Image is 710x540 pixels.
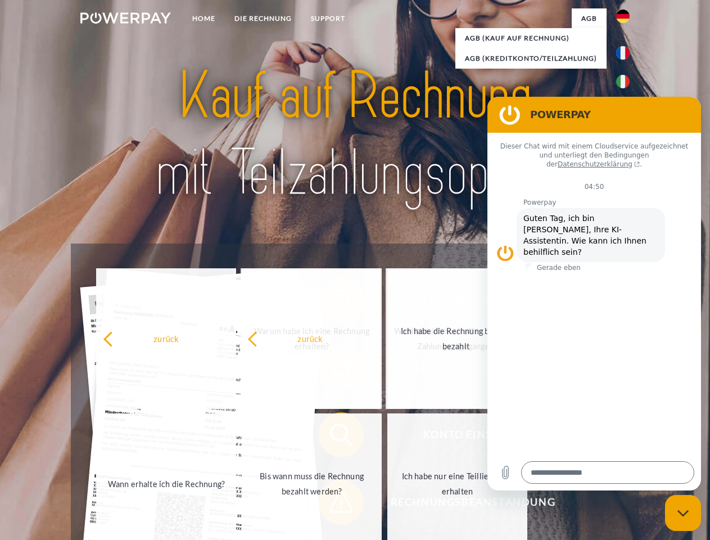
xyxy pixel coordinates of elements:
a: agb [572,8,607,29]
img: it [616,75,630,88]
div: Ich habe nur eine Teillieferung erhalten [394,469,521,499]
div: zurück [247,331,374,346]
a: Home [183,8,225,29]
iframe: Messaging-Fenster [487,97,701,490]
img: logo-powerpay-white.svg [80,12,171,24]
div: Wann erhalte ich die Rechnung? [103,476,229,491]
a: AGB (Kreditkonto/Teilzahlung) [455,48,607,69]
a: SUPPORT [301,8,355,29]
iframe: Schaltfläche zum Öffnen des Messaging-Fensters; Konversation läuft [665,495,701,531]
a: AGB (Kauf auf Rechnung) [455,28,607,48]
img: title-powerpay_de.svg [107,54,603,215]
img: de [616,10,630,23]
a: DIE RECHNUNG [225,8,301,29]
div: zurück [103,331,229,346]
div: Bis wann muss die Rechnung bezahlt werden? [248,469,375,499]
div: Ich habe die Rechnung bereits bezahlt [392,323,519,354]
img: fr [616,46,630,60]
